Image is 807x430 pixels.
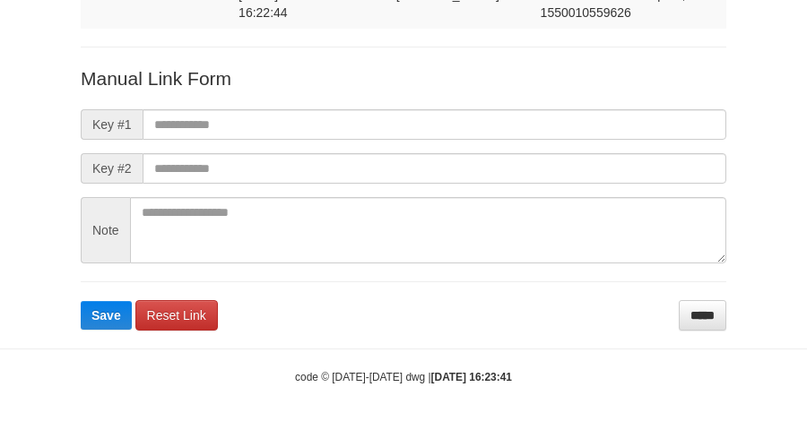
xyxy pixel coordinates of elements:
small: code © [DATE]-[DATE] dwg | [295,371,512,383]
button: Save [81,301,132,330]
span: Save [91,308,121,322]
span: Note [81,197,130,263]
span: Reset Link [147,308,206,322]
span: Copy 1550010559626 to clipboard [541,5,631,20]
a: Reset Link [135,300,218,331]
span: Key #2 [81,153,143,184]
p: Manual Link Form [81,65,726,91]
span: Key #1 [81,109,143,140]
strong: [DATE] 16:23:41 [431,371,512,383]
